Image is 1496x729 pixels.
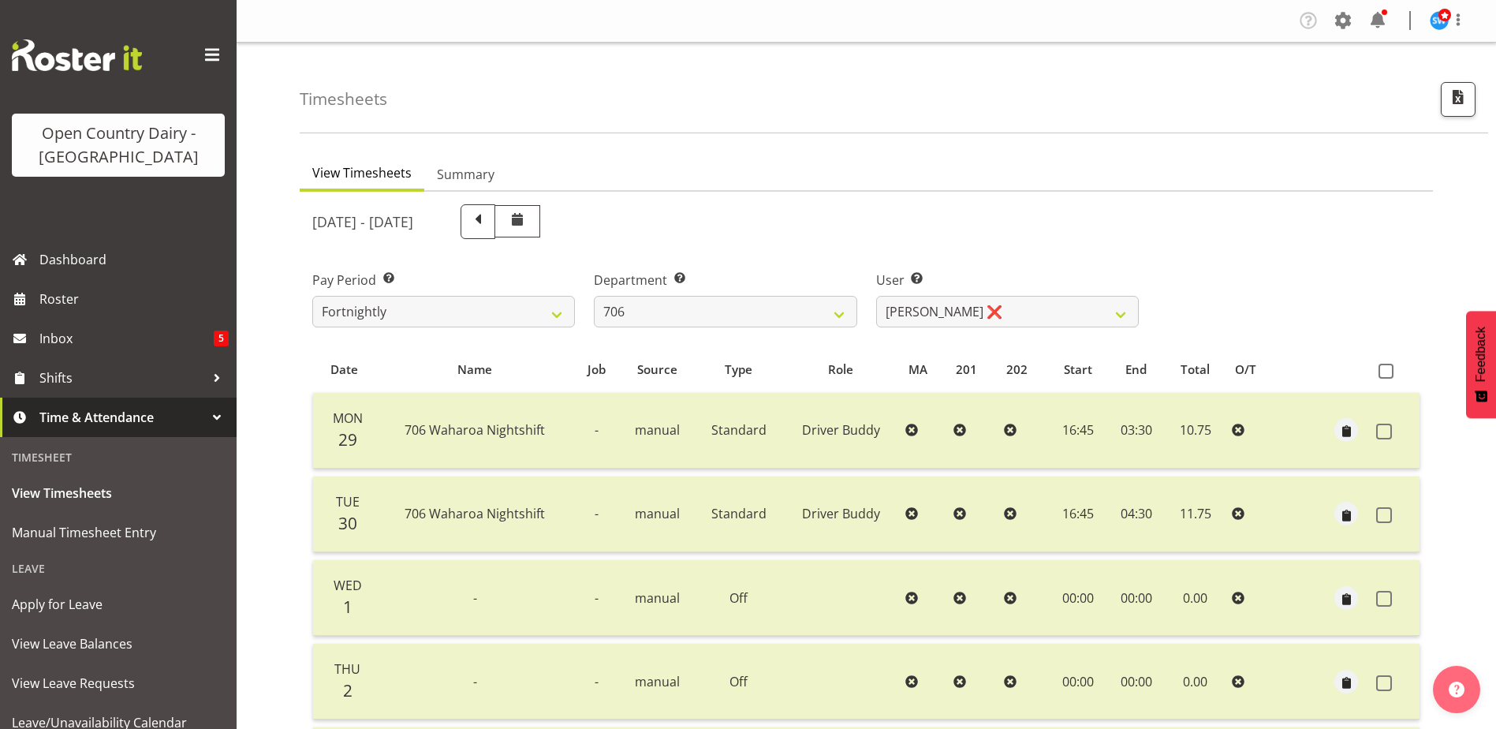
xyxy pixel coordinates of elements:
span: Roster [39,287,229,311]
div: Timesheet [4,441,233,473]
span: Feedback [1474,327,1488,382]
span: Dashboard [39,248,229,271]
span: manual [635,421,680,439]
span: 30 [338,512,357,534]
span: Time & Attendance [39,406,205,429]
span: 201 [956,361,977,379]
td: 04:30 [1108,477,1165,552]
span: - [473,589,477,607]
button: Feedback - Show survey [1466,311,1496,418]
span: - [595,589,599,607]
span: MA [908,361,927,379]
span: Mon [333,409,363,427]
td: Off [695,560,782,636]
td: 00:00 [1108,644,1165,720]
label: Pay Period [312,271,575,290]
h4: Timesheets [300,90,387,108]
label: Department [594,271,856,290]
span: - [595,673,599,690]
span: Summary [437,165,494,184]
td: 00:00 [1108,560,1165,636]
span: Start [1064,361,1092,379]
label: User [876,271,1139,290]
span: manual [635,673,680,690]
td: 16:45 [1048,393,1108,469]
span: O/T [1235,361,1256,379]
div: Leave [4,552,233,585]
span: 2 [343,679,353,701]
img: steve-webb7510.jpg [1430,11,1449,30]
span: Apply for Leave [12,593,225,616]
a: View Timesheets [4,473,233,513]
span: Total [1181,361,1210,379]
td: 03:30 [1108,393,1165,469]
h5: [DATE] - [DATE] [312,213,413,230]
span: End [1125,361,1147,379]
td: 00:00 [1048,560,1108,636]
span: manual [635,505,680,522]
td: 16:45 [1048,477,1108,552]
span: Driver Buddy [802,421,880,439]
img: Rosterit website logo [12,39,142,71]
span: - [595,421,599,439]
span: View Leave Requests [12,671,225,695]
span: Type [725,361,752,379]
td: 10.75 [1165,393,1226,469]
span: Date [330,361,358,379]
a: Apply for Leave [4,585,233,624]
span: - [473,673,477,690]
span: Wed [334,577,362,594]
span: 5 [214,331,229,346]
button: Export CSV [1441,82,1475,117]
td: 0.00 [1165,560,1226,636]
div: Open Country Dairy - [GEOGRAPHIC_DATA] [28,121,209,169]
span: Driver Buddy [802,505,880,522]
span: Thu [334,660,360,678]
a: View Leave Balances [4,624,233,664]
span: Source [637,361,677,379]
td: 0.00 [1165,644,1226,720]
span: 706 Waharoa Nightshift [405,505,545,522]
a: Manual Timesheet Entry [4,513,233,552]
span: manual [635,589,680,607]
span: 29 [338,428,357,450]
span: Inbox [39,327,214,350]
span: View Leave Balances [12,632,225,656]
span: Manual Timesheet Entry [12,521,225,544]
span: 1 [343,596,353,618]
td: 11.75 [1165,477,1226,552]
td: Standard [695,393,782,469]
span: Job [588,361,606,379]
span: Shifts [39,366,205,390]
span: 706 Waharoa Nightshift [405,421,545,439]
span: Role [828,361,853,379]
span: Tue [336,493,360,510]
span: View Timesheets [12,481,225,505]
span: 202 [1006,361,1028,379]
a: View Leave Requests [4,664,233,703]
img: help-xxl-2.png [1449,682,1464,697]
span: View Timesheets [312,163,412,182]
td: Off [695,644,782,720]
td: 00:00 [1048,644,1108,720]
td: Standard [695,477,782,552]
span: - [595,505,599,522]
span: Name [457,361,492,379]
